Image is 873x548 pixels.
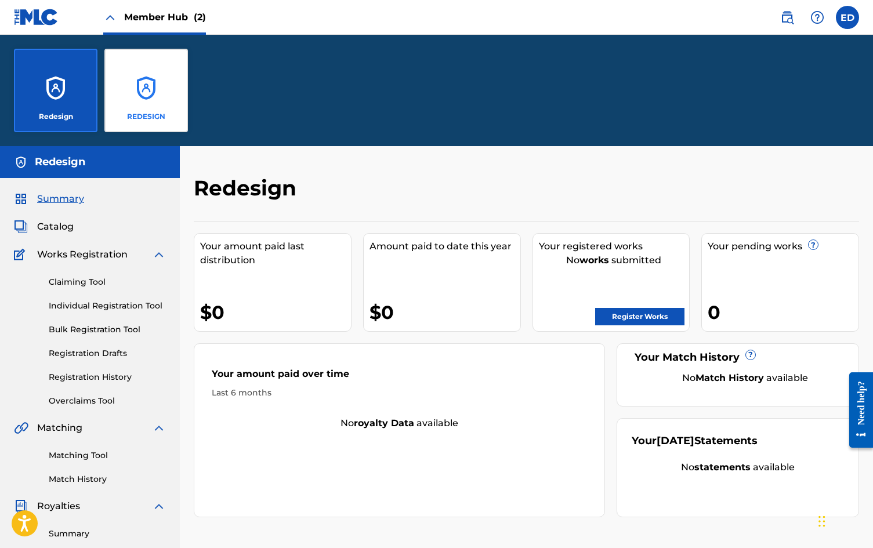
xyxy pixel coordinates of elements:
span: ? [746,350,755,360]
span: Matching [37,421,82,435]
a: Registration History [49,371,166,383]
img: MLC Logo [14,9,59,26]
div: $0 [200,299,351,325]
img: search [780,10,794,24]
img: Works Registration [14,248,29,262]
img: expand [152,248,166,262]
a: Matching Tool [49,449,166,462]
iframe: Resource Center [841,364,873,457]
div: Widget de chat [815,492,873,548]
a: Match History [49,473,166,485]
div: No submitted [539,253,690,267]
img: help [810,10,824,24]
div: Your pending works [708,239,858,253]
img: Matching [14,421,28,435]
strong: statements [694,462,751,473]
div: Amount paid to date this year [370,239,520,253]
img: expand [152,421,166,435]
a: Individual Registration Tool [49,300,166,312]
div: No available [194,416,604,430]
div: Your amount paid over time [212,367,587,387]
h2: Redesign [194,175,302,201]
div: Your amount paid last distribution [200,239,351,267]
strong: works [579,255,609,266]
img: Summary [14,192,28,206]
div: User Menu [836,6,859,29]
span: ? [809,240,818,249]
a: Bulk Registration Tool [49,324,166,336]
a: Register Works [595,308,684,325]
div: $0 [370,299,520,325]
a: Summary [49,528,166,540]
img: Accounts [14,155,28,169]
div: Arrastrar [818,504,825,539]
span: Works Registration [37,248,128,262]
a: Registration Drafts [49,347,166,360]
div: Last 6 months [212,387,587,399]
h5: Redesign [35,155,85,169]
div: Your registered works [539,239,690,253]
img: Royalties [14,499,28,513]
p: Redesign [39,111,73,122]
span: Summary [37,192,84,206]
img: Close [103,10,117,24]
a: Claiming Tool [49,276,166,288]
div: Help [806,6,829,29]
div: No available [632,460,844,474]
span: Royalties [37,499,80,513]
a: Overclaims Tool [49,395,166,407]
span: [DATE] [657,434,694,447]
a: AccountsREDESIGN [104,49,188,132]
iframe: Chat Widget [815,492,873,548]
img: expand [152,499,166,513]
a: SummarySummary [14,192,84,206]
a: AccountsRedesign [14,49,97,132]
span: Catalog [37,220,74,234]
strong: Match History [695,372,764,383]
div: Your Match History [632,350,844,365]
span: (2) [194,12,206,23]
span: Member Hub [124,10,206,24]
div: 0 [708,299,858,325]
a: CatalogCatalog [14,220,74,234]
div: No available [646,371,844,385]
div: Your Statements [632,433,758,449]
img: Catalog [14,220,28,234]
strong: royalty data [354,418,414,429]
a: Public Search [776,6,799,29]
p: REDESIGN [127,111,165,122]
